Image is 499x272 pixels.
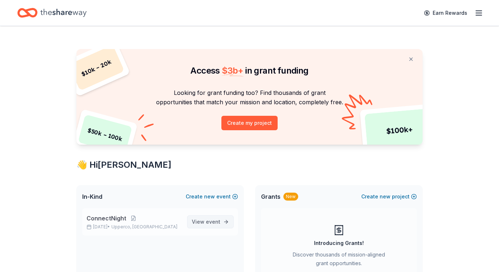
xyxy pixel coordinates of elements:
[190,65,308,76] span: Access in grant funding
[420,6,472,19] a: Earn Rewards
[380,192,390,201] span: new
[221,116,278,130] button: Create my project
[206,219,220,225] span: event
[82,192,102,201] span: In-Kind
[87,214,126,223] span: ConnectNight
[314,239,364,247] div: Introducing Grants!
[283,193,298,201] div: New
[87,224,181,230] p: [DATE] •
[85,88,414,107] p: Looking for grant funding too? Find thousands of grant opportunities that match your mission and ...
[17,4,87,21] a: Home
[186,192,238,201] button: Createnewevent
[222,65,243,76] span: $ 3b +
[187,215,234,228] a: View event
[290,250,388,271] div: Discover thousands of mission-aligned grant opportunities.
[111,224,177,230] span: Upperco, [GEOGRAPHIC_DATA]
[261,192,281,201] span: Grants
[192,218,220,226] span: View
[204,192,215,201] span: new
[361,192,417,201] button: Createnewproject
[69,45,125,91] div: $ 10k – 20k
[76,159,423,171] div: 👋 Hi [PERSON_NAME]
